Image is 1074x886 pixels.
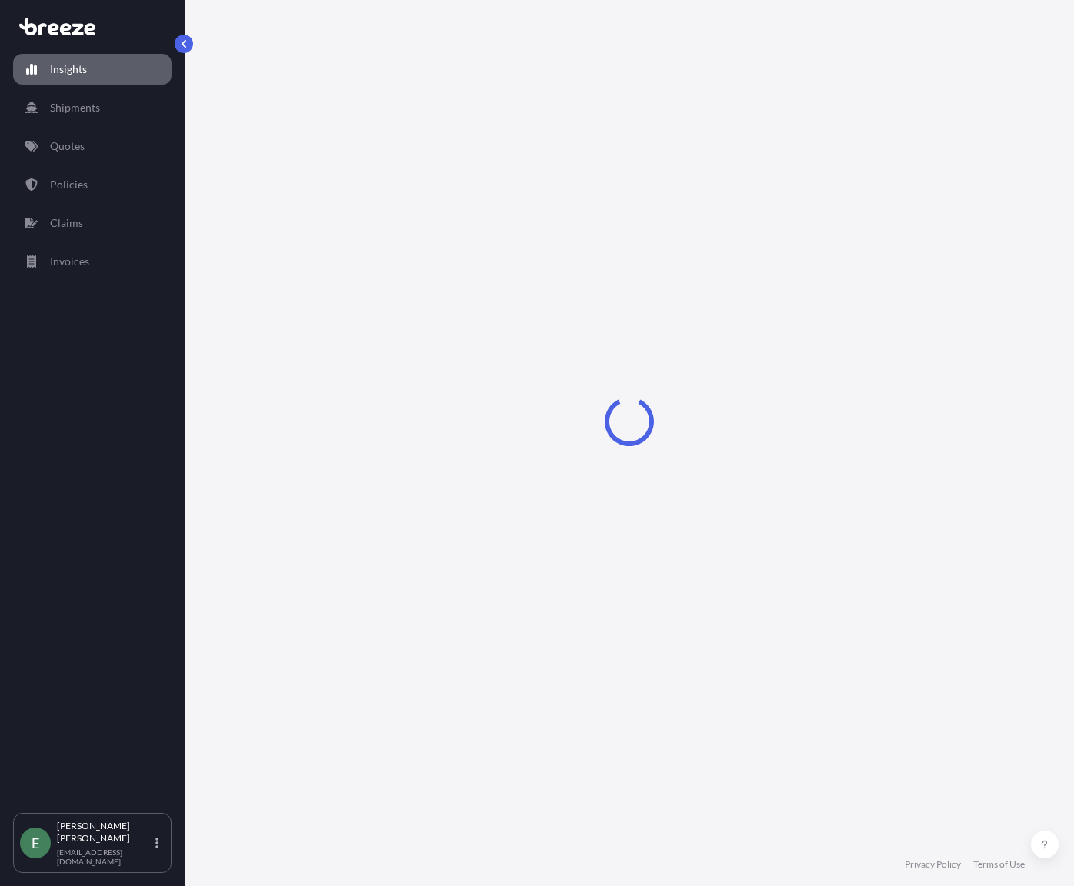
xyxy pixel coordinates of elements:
p: Insights [50,62,87,77]
a: Invoices [13,246,172,277]
p: [EMAIL_ADDRESS][DOMAIN_NAME] [57,848,152,866]
a: Policies [13,169,172,200]
a: Insights [13,54,172,85]
p: Shipments [50,100,100,115]
p: Quotes [50,138,85,154]
a: Terms of Use [973,858,1025,871]
span: E [32,835,39,851]
a: Shipments [13,92,172,123]
p: [PERSON_NAME] [PERSON_NAME] [57,820,152,844]
a: Claims [13,208,172,238]
p: Policies [50,177,88,192]
a: Quotes [13,131,172,162]
p: Invoices [50,254,89,269]
p: Claims [50,215,83,231]
a: Privacy Policy [905,858,961,871]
